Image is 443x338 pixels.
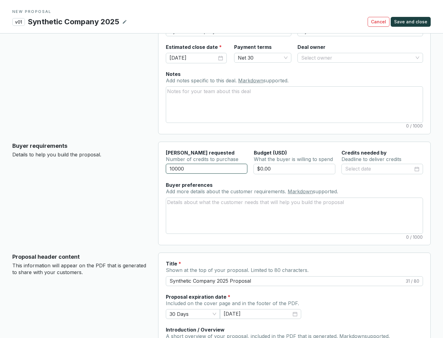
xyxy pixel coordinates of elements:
span: Add notes specific to this deal. [166,77,238,84]
p: NEW PROPOSAL [12,9,431,14]
input: Select date [170,54,217,62]
span: Included on the cover page and in the footer of the PDF. [166,300,299,306]
label: Proposal expiration date [166,293,230,300]
label: Introduction / Overview [166,326,225,333]
label: Buyer preferences [166,182,213,188]
input: Select date [224,310,291,318]
span: 30 Days [170,309,216,319]
span: 31 / 80 [406,278,419,284]
label: Credits needed by [341,149,387,156]
p: v01 [12,18,25,26]
span: Add more details about the customer requirements. [166,188,288,195]
p: Details to help you build the proposal. [12,151,148,158]
label: Title [166,260,181,267]
p: Buyer requirements [12,142,148,150]
span: supported. [313,188,338,195]
label: Notes [166,71,181,77]
span: What the buyer is willing to spend [254,156,333,162]
button: Cancel [368,17,389,27]
span: supported. [263,77,289,84]
p: Proposal header content [12,253,148,261]
p: Synthetic Company 2025 [27,17,120,27]
label: Deal owner [297,44,325,50]
span: Budget (USD) [254,150,287,156]
span: Cancel [371,19,386,25]
a: Markdown [288,188,313,195]
span: Net 30 [238,53,288,62]
label: Payment terms [234,44,272,50]
a: Markdown [238,77,263,84]
span: Deadline to deliver credits [341,156,401,162]
label: [PERSON_NAME] requested [166,149,234,156]
span: Number of credits to purchase [166,156,238,162]
label: Estimated close date [166,44,222,50]
p: This information will appear on the PDF that is generated to share with your customers. [12,262,148,276]
input: Select date [345,165,413,173]
button: Save and close [391,17,431,27]
span: Shown at the top of your proposal. Limited to 80 characters. [166,267,309,273]
span: Save and close [394,19,427,25]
